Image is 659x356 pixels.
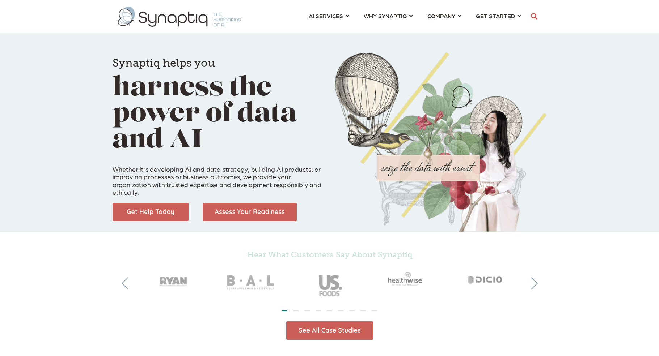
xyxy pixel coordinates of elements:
[364,9,413,22] a: WHY SYNAPTIQ
[447,263,525,295] img: Dicio
[364,11,407,21] span: WHY SYNAPTIQ
[304,310,310,311] li: Page dot 3
[309,11,343,21] span: AI SERVICES
[309,9,349,22] a: AI SERVICES
[360,310,366,311] li: Page dot 8
[282,310,287,311] li: Page dot 1
[203,203,297,221] img: Assess Your Readiness
[134,250,525,260] h5: Hear What Customers Say About Synaptiq
[349,310,355,311] li: Page dot 7
[286,321,373,340] img: See All Case Studies
[476,9,521,22] a: GET STARTED
[301,4,528,30] nav: menu
[369,263,447,295] img: Healthwise_gray50
[212,263,291,303] img: BAL_gray50
[525,277,538,289] button: Next
[122,277,134,289] button: Previous
[338,310,343,311] li: Page dot 6
[113,203,189,221] img: Get Help Today
[113,47,324,154] h1: harness the power of data and AI
[134,263,212,295] img: RyanCompanies_gray50_2
[293,310,299,311] li: Page dot 2
[427,11,455,21] span: COMPANY
[316,310,321,311] li: Page dot 4
[113,157,324,196] p: Whether it’s developing AI and data strategy, building AI products, or improving processes or bus...
[335,52,547,232] img: Collage of girl, balloon, bird, and butterfly, with seize the data with ernst text
[291,263,369,303] img: USFoods_gray50
[327,310,332,311] li: Page dot 5
[427,9,461,22] a: COMPANY
[113,56,215,69] span: Synaptiq helps you
[372,310,377,311] li: Page dot 9
[118,7,241,27] img: synaptiq logo-1
[476,11,515,21] span: GET STARTED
